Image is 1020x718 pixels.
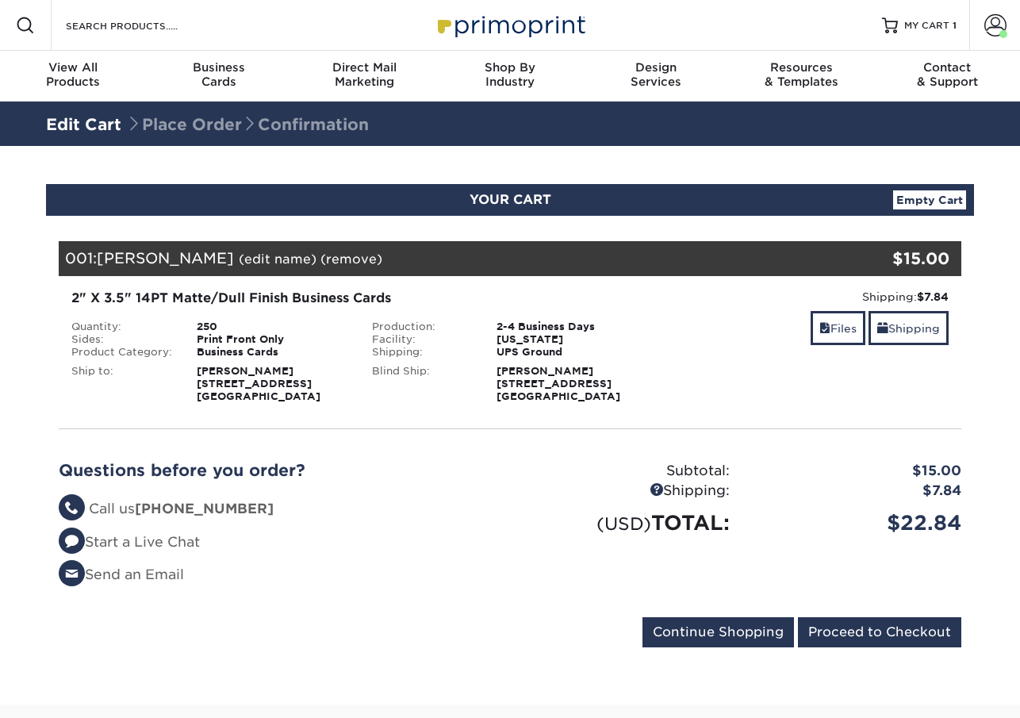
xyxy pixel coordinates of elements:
strong: $7.84 [917,290,949,303]
span: Direct Mail [291,60,437,75]
span: Business [146,60,292,75]
a: DesignServices [583,51,729,102]
div: $7.84 [742,481,973,501]
a: Files [811,311,865,345]
span: Resources [729,60,875,75]
a: Direct MailMarketing [291,51,437,102]
div: Facility: [360,333,485,346]
div: UPS Ground [485,346,660,359]
a: Send an Email [59,566,184,582]
small: (USD) [596,513,651,534]
div: Services [583,60,729,89]
div: Blind Ship: [360,365,485,403]
div: 250 [185,321,360,333]
a: Contact& Support [874,51,1020,102]
img: Primoprint [431,8,589,42]
a: BusinessCards [146,51,292,102]
div: & Support [874,60,1020,89]
h2: Questions before you order? [59,461,498,480]
input: Continue Shopping [642,617,794,647]
div: $15.00 [742,461,973,482]
span: Place Order Confirmation [126,115,369,134]
li: Call us [59,499,498,520]
div: Shipping: [360,346,485,359]
div: & Templates [729,60,875,89]
div: Industry [437,60,583,89]
div: Shipping: [672,289,949,305]
div: Sides: [59,333,185,346]
span: Contact [874,60,1020,75]
strong: [PERSON_NAME] [STREET_ADDRESS] [GEOGRAPHIC_DATA] [197,365,320,402]
div: Ship to: [59,365,185,403]
span: shipping [877,322,888,335]
span: MY CART [904,19,949,33]
div: [US_STATE] [485,333,660,346]
a: Start a Live Chat [59,534,200,550]
a: Shop ByIndustry [437,51,583,102]
input: SEARCH PRODUCTS..... [64,16,219,35]
div: 2-4 Business Days [485,321,660,333]
div: Shipping: [510,481,742,501]
div: Marketing [291,60,437,89]
span: Shop By [437,60,583,75]
a: Shipping [869,311,949,345]
a: (edit name) [239,251,316,267]
a: Resources& Templates [729,51,875,102]
input: Proceed to Checkout [798,617,961,647]
div: Subtotal: [510,461,742,482]
a: (remove) [320,251,382,267]
div: $15.00 [811,247,949,271]
span: YOUR CART [470,192,551,207]
div: 001: [59,241,811,276]
div: Business Cards [185,346,360,359]
span: Design [583,60,729,75]
strong: [PERSON_NAME] [STREET_ADDRESS] [GEOGRAPHIC_DATA] [497,365,620,402]
div: Cards [146,60,292,89]
span: files [819,322,830,335]
a: Empty Cart [893,190,966,209]
div: Print Front Only [185,333,360,346]
div: Quantity: [59,321,185,333]
div: $22.84 [742,508,973,538]
strong: [PHONE_NUMBER] [135,501,274,516]
span: [PERSON_NAME] [97,249,234,267]
div: Production: [360,321,485,333]
div: TOTAL: [510,508,742,538]
span: 1 [953,20,957,31]
a: Edit Cart [46,115,121,134]
div: 2" X 3.5" 14PT Matte/Dull Finish Business Cards [71,289,648,308]
div: Product Category: [59,346,185,359]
